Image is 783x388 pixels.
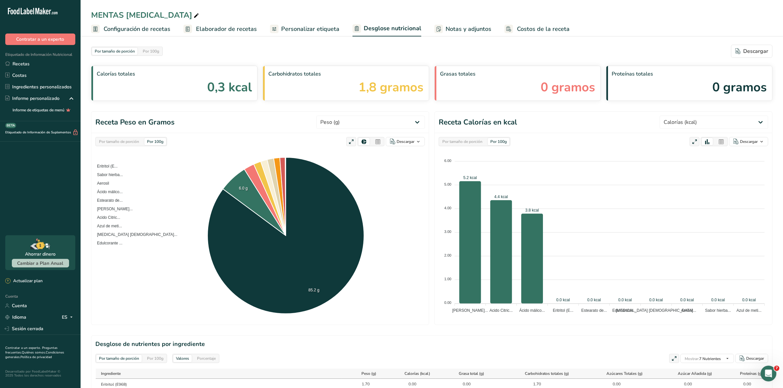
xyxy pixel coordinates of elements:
font: Porcentaje [197,356,216,361]
iframe: Chat en vivo de Intercom [761,366,776,381]
font: Proteínas totales [612,70,653,78]
button: Mostrar:7 Nutrientes [680,354,734,363]
font: Azúcares Totales (g) [606,371,643,376]
tspan: 6.00 [444,159,451,163]
font: Carbohidratos totales [268,70,321,78]
font: Personalizar etiqueta [281,25,339,33]
font: Descargar [743,48,768,55]
tspan: [MEDICAL_DATA] [DEMOGRAPHIC_DATA]... [616,308,696,313]
span: Eritritol (E... [92,164,118,169]
tspan: Ácido málico... [519,308,545,313]
font: 0.00 [463,381,471,387]
font: Por 100g [143,49,159,54]
tspan: [PERSON_NAME]... [452,308,488,313]
font: 0.00 [408,381,416,387]
font: Actualizar plan [13,278,42,284]
font: Grasas totales [440,70,476,78]
tspan: 2.00 [444,253,451,257]
tspan: 4.00 [444,206,451,210]
tspan: Eritritol (E... [553,308,574,313]
tspan: Edulcorante ... [612,308,638,313]
font: Desarrollado por FoodLabelMaker © [5,369,60,374]
font: Elaborador de recetas [196,25,257,33]
font: Peso (g) [361,371,376,376]
font: 0.00 [613,381,621,387]
tspan: 1.00 [444,277,451,281]
a: Personalizar etiqueta [270,22,339,36]
font: ES [62,314,67,320]
tspan: Acido Citric... [490,308,513,313]
font: Mostrar: [685,356,699,361]
font: Ingredientes personalizados [12,84,72,90]
font: Contratar a un experto [16,36,64,42]
font: Por tamaño de porción [99,356,139,361]
font: Informe de etiquetas de menú [12,107,64,113]
font: Calorías totales [97,70,135,78]
font: Descargar [397,139,414,144]
a: Elaborador de recetas [184,22,257,36]
font: MENTAS [MEDICAL_DATA] [91,10,192,20]
tspan: Aerosil [681,308,693,313]
font: Por tamaño de porción [95,49,135,54]
button: Cambiar a Plan Anual [12,259,69,267]
span: [PERSON_NAME]... [92,207,133,211]
font: Cuenta [12,303,27,309]
a: Contratar a un experto. [5,346,41,350]
a: Costos de la receta [504,22,570,36]
a: Configuración de recetas [91,22,170,36]
button: Descargar [731,45,772,58]
font: Sesión cerrada [12,326,43,332]
font: Por 100g [490,139,507,144]
font: Preguntas frecuentes. [5,346,58,355]
font: Desglose nutricional [364,24,421,32]
font: Condiciones generales. [5,350,64,359]
button: Descargar [729,137,768,146]
font: Informe personalizado [12,95,60,102]
font: Costas [12,72,27,79]
span: Aerosil [92,181,109,186]
font: Por 100g [147,139,163,144]
font: Costos de la receta [517,25,570,33]
font: Cuenta [5,294,18,299]
button: Descargar [735,354,768,363]
font: Desglose de nutrientes por ingrediente [95,340,205,348]
font: Recetas [12,61,30,67]
font: Receta Peso en Gramos [95,117,175,127]
font: Valores [176,356,189,361]
font: Idioma [12,314,26,320]
font: 1.70 [362,381,370,387]
tspan: 5.00 [444,182,451,186]
font: 7 Nutrientes [699,356,721,361]
font: Configuración de recetas [104,25,170,33]
tspan: 0.00 [444,301,451,305]
font: 0.00 [744,381,751,387]
a: Quiénes somos. [22,350,46,355]
font: Proteínas (g) [740,371,763,376]
font: Azúcar Añadida (g) [678,371,712,376]
font: 0.00 [684,381,692,387]
font: Descargar [740,139,758,144]
tspan: Sabor hierba... [705,308,731,313]
tspan: 3.00 [444,230,451,234]
font: Etiquetado de Información de Suplementos [5,130,71,135]
a: Política de privacidad [20,355,52,359]
span: Estearato de... [92,198,123,203]
font: Grasa total (g) [459,371,484,376]
button: Descargar [386,137,425,146]
font: Por 100g [147,356,163,361]
span: Ácido málico... [92,190,123,194]
tspan: Estearato de... [581,308,607,313]
font: Notas y adjuntos [446,25,491,33]
font: Carbohidratos totales (g) [525,371,569,376]
font: Receta Calorías en kcal [439,117,517,127]
span: Acido Citric... [92,215,120,220]
font: Ahorrar dinero [25,251,56,257]
a: Notas y adjuntos [434,22,491,36]
font: 7 [775,366,778,370]
font: Cambiar a Plan Anual [17,260,63,266]
span: Azul de meti... [92,224,122,228]
font: 0 gramos [541,79,595,96]
font: 2025 Todos los derechos reservados [5,373,61,378]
